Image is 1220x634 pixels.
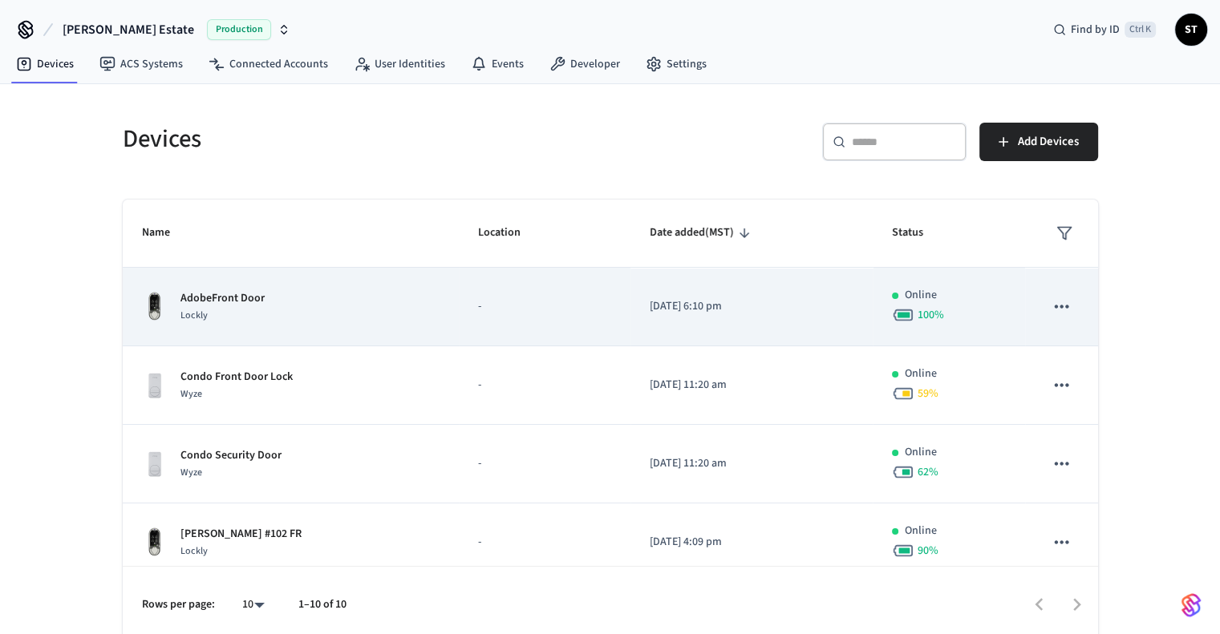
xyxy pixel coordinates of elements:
span: 100 % [918,307,944,323]
p: Online [905,523,937,539]
a: Events [458,50,537,79]
span: 90 % [918,543,938,559]
span: [PERSON_NAME] Estate [63,20,194,39]
span: Status [892,220,944,245]
img: SeamLogoGradient.69752ec5.svg [1181,592,1201,618]
button: ST [1175,14,1207,46]
span: Name [142,220,191,245]
img: Lockly Vision Lock, Front [142,527,168,557]
p: - [478,298,611,315]
p: [DATE] 11:20 am [650,377,853,394]
span: Production [207,19,271,40]
h5: Devices [123,123,601,155]
span: Find by ID [1071,22,1120,38]
a: Devices [3,50,87,79]
p: Condo Front Door Lock [180,369,293,386]
span: 62 % [918,464,938,480]
a: Developer [537,50,633,79]
p: - [478,534,611,551]
p: Online [905,287,937,304]
p: Rows per page: [142,596,215,613]
p: [DATE] 6:10 pm [650,298,853,315]
span: Date added(MST) [650,220,755,245]
div: 10 [234,593,273,616]
p: [DATE] 4:09 pm [650,534,853,551]
a: User Identities [341,50,458,79]
img: Wyze Lock [142,373,168,398]
p: [PERSON_NAME] #102 FR [180,526,302,543]
p: Online [905,444,937,461]
span: Ctrl K [1125,22,1156,38]
span: Lockly [180,309,208,322]
span: 59 % [918,386,938,402]
a: Connected Accounts [196,50,341,79]
a: Settings [633,50,719,79]
span: Add Devices [1018,131,1079,152]
p: 1–10 of 10 [298,596,347,613]
p: - [478,455,611,472]
p: [DATE] 11:20 am [650,455,853,472]
p: AdobeFront Door [180,290,265,307]
button: Add Devices [979,123,1098,161]
a: ACS Systems [87,50,196,79]
div: Find by IDCtrl K [1040,15,1169,44]
span: Location [478,220,541,245]
p: - [478,377,611,394]
img: Wyze Lock [142,451,168,477]
span: Lockly [180,544,208,558]
span: Wyze [180,387,202,401]
p: Condo Security Door [180,447,282,464]
span: ST [1177,15,1206,44]
img: Lockly Vision Lock, Front [142,291,168,321]
span: Wyze [180,466,202,479]
p: Online [905,365,937,382]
